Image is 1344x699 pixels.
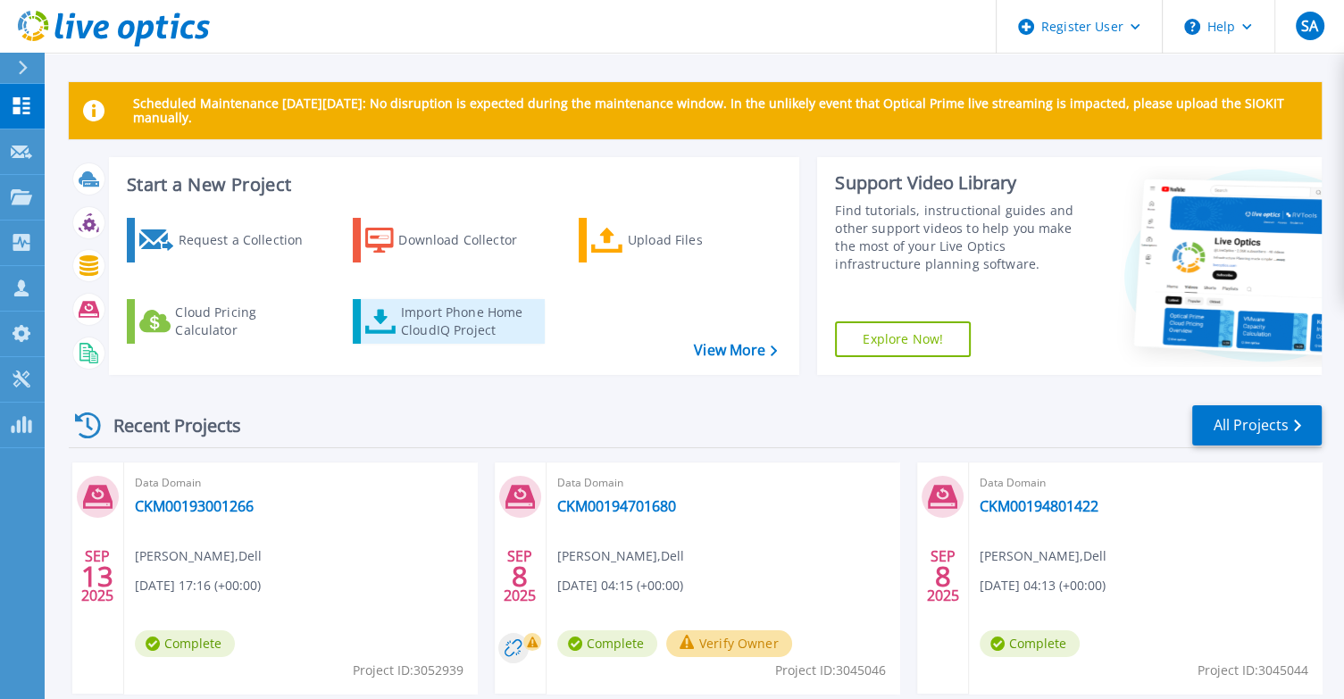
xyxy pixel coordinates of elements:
[980,576,1106,595] span: [DATE] 04:13 (+00:00)
[135,546,262,566] span: [PERSON_NAME] , Dell
[934,569,950,584] span: 8
[135,630,235,657] span: Complete
[81,569,113,584] span: 13
[127,175,776,195] h3: Start a New Project
[135,576,261,595] span: [DATE] 17:16 (+00:00)
[775,661,886,680] span: Project ID: 3045046
[557,497,676,515] a: CKM00194701680
[80,544,114,609] div: SEP 2025
[557,473,889,493] span: Data Domain
[353,218,552,262] a: Download Collector
[666,630,792,657] button: Verify Owner
[175,304,318,339] div: Cloud Pricing Calculator
[925,544,959,609] div: SEP 2025
[69,404,265,447] div: Recent Projects
[353,661,463,680] span: Project ID: 3052939
[835,321,971,357] a: Explore Now!
[1198,661,1308,680] span: Project ID: 3045044
[135,473,466,493] span: Data Domain
[1301,19,1318,33] span: SA
[503,544,537,609] div: SEP 2025
[557,630,657,657] span: Complete
[835,202,1088,273] div: Find tutorials, instructional guides and other support videos to help you make the most of your L...
[628,222,771,258] div: Upload Files
[557,576,683,595] span: [DATE] 04:15 (+00:00)
[835,171,1088,195] div: Support Video Library
[980,630,1080,657] span: Complete
[135,497,254,515] a: CKM00193001266
[980,546,1106,566] span: [PERSON_NAME] , Dell
[178,222,321,258] div: Request a Collection
[980,497,1098,515] a: CKM00194801422
[398,222,541,258] div: Download Collector
[1192,405,1322,445] a: All Projects
[512,569,528,584] span: 8
[401,304,540,339] div: Import Phone Home CloudIQ Project
[557,546,684,566] span: [PERSON_NAME] , Dell
[579,218,778,262] a: Upload Files
[127,299,326,344] a: Cloud Pricing Calculator
[980,473,1311,493] span: Data Domain
[694,342,777,359] a: View More
[133,96,1307,125] p: Scheduled Maintenance [DATE][DATE]: No disruption is expected during the maintenance window. In t...
[127,218,326,262] a: Request a Collection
